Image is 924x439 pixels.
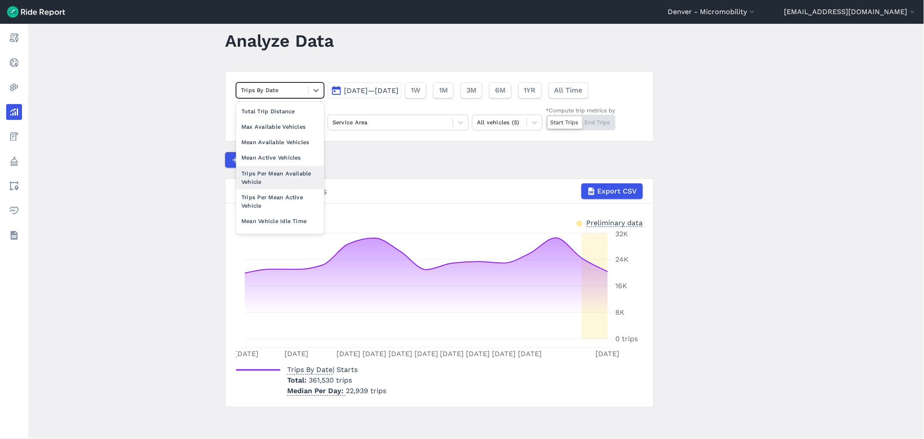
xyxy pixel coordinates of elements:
[616,282,628,290] tspan: 16K
[287,376,309,384] span: Total
[616,335,638,343] tspan: 0 trips
[466,85,477,96] span: 3M
[344,86,399,95] span: [DATE]—[DATE]
[554,85,583,96] span: All Time
[309,376,352,384] span: 361,530 trips
[236,213,324,229] div: Mean Vehicle Idle Time
[546,106,616,115] div: *Compute trip metrics by
[495,85,506,96] span: 6M
[6,30,22,46] a: Report
[587,218,643,227] div: Preliminary data
[492,350,516,358] tspan: [DATE]
[411,85,421,96] span: 1W
[236,134,324,150] div: Mean Available Vehicles
[6,104,22,120] a: Analyze
[616,256,629,264] tspan: 24K
[235,350,259,358] tspan: [DATE]
[328,82,402,98] button: [DATE]—[DATE]
[6,55,22,71] a: Realtime
[439,85,448,96] span: 1M
[287,384,346,396] span: Median Per Day
[596,350,620,358] tspan: [DATE]
[784,7,917,17] button: [EMAIL_ADDRESS][DOMAIN_NAME]
[524,85,536,96] span: 1YR
[388,350,412,358] tspan: [DATE]
[581,183,643,199] button: Export CSV
[6,227,22,243] a: Datasets
[236,104,324,119] div: Total Trip Distance
[6,203,22,219] a: Health
[285,350,309,358] tspan: [DATE]
[433,82,454,98] button: 1M
[461,82,482,98] button: 3M
[414,350,438,358] tspan: [DATE]
[236,150,324,165] div: Mean Active Vehicles
[287,365,358,374] span: | Starts
[598,186,637,197] span: Export CSV
[616,309,625,317] tspan: 8K
[668,7,757,17] button: Denver - Micromobility
[225,29,334,53] h1: Analyze Data
[287,363,333,375] span: Trips By Date
[6,153,22,169] a: Policy
[336,350,360,358] tspan: [DATE]
[236,119,324,134] div: Max Available Vehicles
[549,82,588,98] button: All Time
[7,6,65,18] img: Ride Report
[236,190,324,213] div: Trips Per Mean Active Vehicle
[518,350,542,358] tspan: [DATE]
[518,82,542,98] button: 1YR
[6,129,22,145] a: Fees
[440,350,464,358] tspan: [DATE]
[6,178,22,194] a: Areas
[287,386,386,396] p: 22,939 trips
[489,82,511,98] button: 6M
[466,350,490,358] tspan: [DATE]
[616,230,628,238] tspan: 32K
[6,79,22,95] a: Heatmaps
[225,152,306,168] button: Compare Metrics
[405,82,426,98] button: 1W
[362,350,386,358] tspan: [DATE]
[236,166,324,190] div: Trips Per Mean Available Vehicle
[236,183,643,199] div: Trips By Date | Starts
